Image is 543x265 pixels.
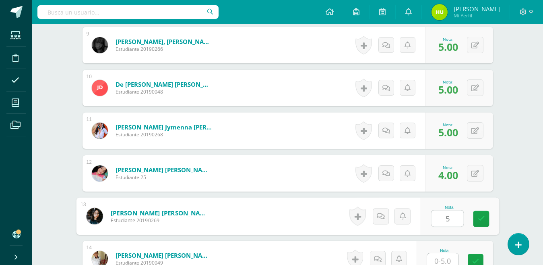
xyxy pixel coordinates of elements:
span: 5.00 [438,83,458,96]
div: Nota: [438,122,458,127]
img: 3715d49639bb87fb2295b2954bde8744.png [92,123,108,139]
a: [PERSON_NAME] [PERSON_NAME] [116,251,212,259]
a: [PERSON_NAME] [PERSON_NAME] [116,166,212,174]
img: 31177664e207a15193112c181e5dc4fb.png [92,80,108,96]
span: [PERSON_NAME] [454,5,500,13]
div: Nota [431,205,467,210]
a: [PERSON_NAME] Jymenna [PERSON_NAME] [116,123,212,131]
a: [PERSON_NAME], [PERSON_NAME] [116,38,212,46]
div: Nota: [438,36,458,42]
span: Estudiante 20190268 [116,131,212,138]
div: Nota [427,248,462,253]
a: de [PERSON_NAME] [PERSON_NAME] [116,80,212,88]
a: [PERSON_NAME] [PERSON_NAME] [110,209,210,217]
input: Busca un usuario... [37,5,219,19]
img: df536161f3a636a769fddd018e9891ce.png [92,37,108,53]
span: 5.00 [438,125,458,139]
span: 5.00 [438,40,458,54]
div: Nota: [438,79,458,85]
img: 754901e49e8ed191e35ce0fcb708540f.png [86,208,103,224]
div: Nota: [438,165,458,170]
span: 4.00 [438,168,458,182]
span: Estudiante 20190266 [116,46,212,52]
span: Estudiante 25 [116,174,212,181]
img: 471d9782fcc6e7ea51b5b88b8af4489b.png [432,4,448,20]
img: 315317186e071bee5eb45b4fc810b8eb.png [92,165,108,182]
input: 0-5.0 [431,211,463,227]
span: Estudiante 20190269 [110,217,210,224]
span: Mi Perfil [454,12,500,19]
span: Estudiante 20190048 [116,88,212,95]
